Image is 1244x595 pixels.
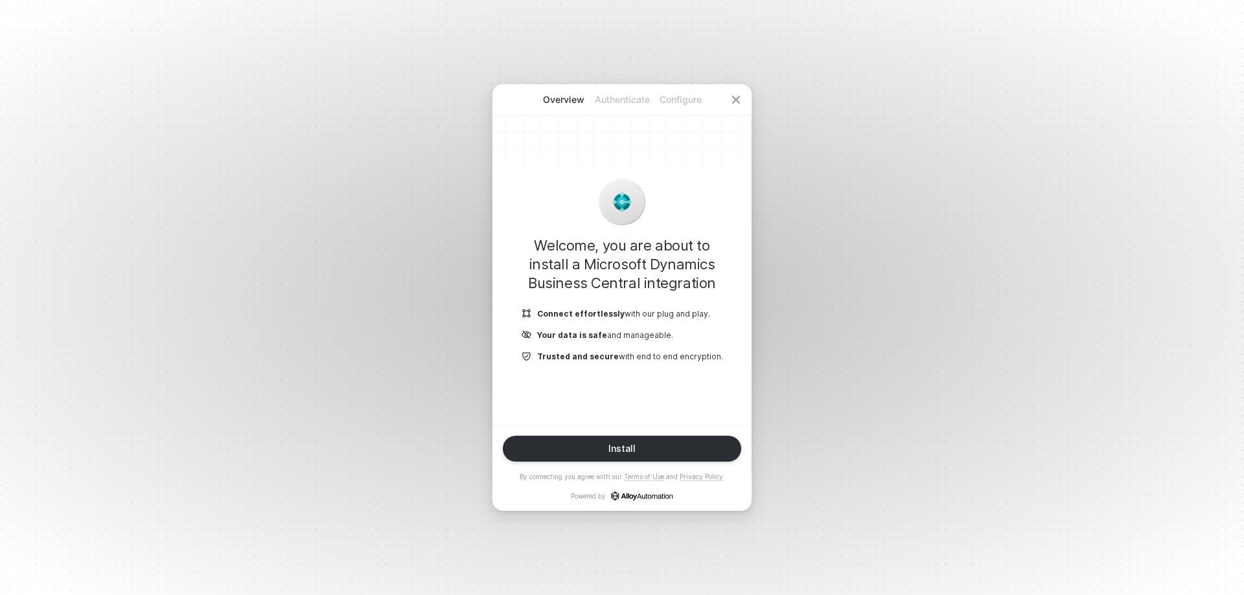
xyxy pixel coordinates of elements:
p: By connecting you agree with our and . [520,472,725,481]
b: Your data is safe [537,330,607,340]
p: with end to end encryption. [537,351,723,362]
b: Trusted and secure [537,352,619,361]
button: Install [503,436,741,462]
span: icon-close [731,95,741,105]
img: icon [522,308,532,319]
a: Terms of Use [624,473,664,481]
h1: Welcome, you are about to install a Microsoft Dynamics Business Central integration [513,236,731,293]
p: Overview [535,93,593,106]
p: and manageable. [537,330,673,341]
p: Authenticate [593,93,651,106]
img: icon [522,351,532,362]
p: Powered by [571,491,673,500]
div: Install [608,443,636,454]
b: Connect effortlessly [537,309,625,319]
a: icon-success [611,491,673,500]
img: icon [612,192,632,212]
a: Privacy Policy [680,473,723,481]
p: Configure [651,93,709,106]
p: with our plug and play. [537,308,710,319]
img: icon [522,330,532,341]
